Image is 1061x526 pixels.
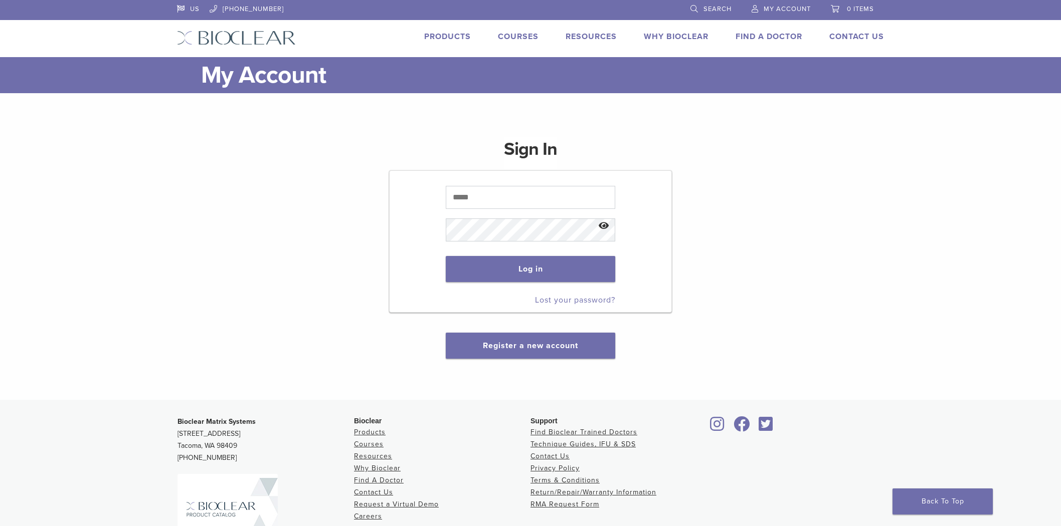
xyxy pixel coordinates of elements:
a: Contact Us [530,452,570,460]
a: Careers [354,512,382,520]
a: Bioclear [730,422,753,432]
a: Bioclear [755,422,776,432]
span: 0 items [847,5,874,13]
a: Why Bioclear [354,464,401,472]
strong: Bioclear Matrix Systems [178,417,256,426]
a: Products [424,32,471,42]
a: Courses [498,32,539,42]
span: Bioclear [354,417,382,425]
span: My Account [764,5,811,13]
a: Back To Top [893,488,993,514]
a: Resources [566,32,617,42]
h1: Sign In [504,137,557,169]
h1: My Account [201,57,884,93]
a: Register a new account [483,341,578,351]
a: Why Bioclear [644,32,709,42]
p: [STREET_ADDRESS] Tacoma, WA 98409 [PHONE_NUMBER] [178,416,354,464]
a: Resources [354,452,392,460]
a: Contact Us [829,32,884,42]
a: Privacy Policy [530,464,580,472]
img: Bioclear [177,31,296,45]
a: Products [354,428,386,436]
a: Courses [354,440,384,448]
span: Search [703,5,732,13]
a: Technique Guides, IFU & SDS [530,440,636,448]
a: Find Bioclear Trained Doctors [530,428,637,436]
a: Bioclear [707,422,728,432]
a: Terms & Conditions [530,476,600,484]
a: RMA Request Form [530,500,599,508]
button: Register a new account [446,333,615,359]
a: Lost your password? [535,295,615,305]
a: Return/Repair/Warranty Information [530,488,656,496]
a: Contact Us [354,488,393,496]
a: Find A Doctor [354,476,404,484]
button: Log in [446,256,615,282]
button: Show password [593,213,615,239]
span: Support [530,417,558,425]
a: Find A Doctor [736,32,802,42]
a: Request a Virtual Demo [354,500,439,508]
